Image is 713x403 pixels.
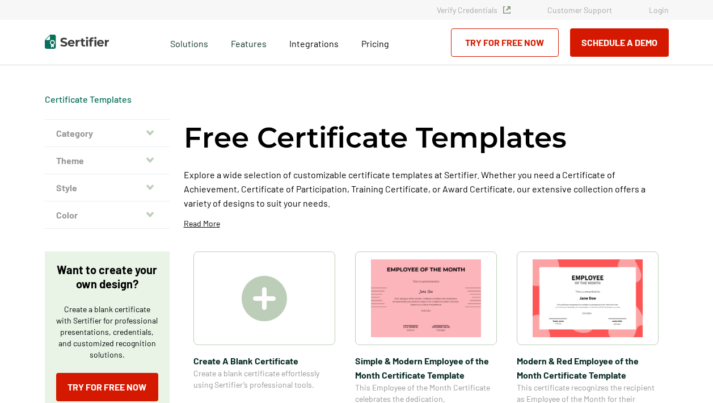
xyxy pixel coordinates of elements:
[289,38,339,49] span: Integrations
[451,28,559,57] a: Try for Free Now
[231,35,267,49] span: Features
[649,5,669,15] a: Login
[45,174,170,201] button: Style
[547,5,612,15] a: Customer Support
[45,35,109,49] img: Sertifier | Digital Credentialing Platform
[45,94,132,104] a: Certificate Templates
[56,373,158,401] a: Try for Free Now
[56,304,158,360] p: Create a blank certificate with Sertifier for professional presentations, credentials, and custom...
[242,276,287,321] img: Create A Blank Certificate
[170,35,208,49] span: Solutions
[45,94,132,105] div: Breadcrumb
[193,354,335,368] span: Create A Blank Certificate
[533,259,643,337] img: Modern & Red Employee of the Month Certificate Template
[56,263,158,291] p: Want to create your own design?
[45,94,132,105] span: Certificate Templates
[289,35,339,49] a: Integrations
[355,354,497,382] span: Simple & Modern Employee of the Month Certificate Template
[184,167,669,210] p: Explore a wide selection of customizable certificate templates at Sertifier. Whether you need a C...
[193,368,335,391] span: Create a blank certificate effortlessly using Sertifier’s professional tools.
[517,354,659,382] span: Modern & Red Employee of the Month Certificate Template
[361,38,389,49] span: Pricing
[503,6,511,14] img: Verified
[45,201,170,229] button: Color
[45,120,170,147] button: Category
[371,259,481,337] img: Simple & Modern Employee of the Month Certificate Template
[184,218,220,229] p: Read More
[184,119,567,156] h1: Free Certificate Templates
[361,35,389,49] a: Pricing
[437,5,511,15] a: Verify Credentials
[45,147,170,174] button: Theme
